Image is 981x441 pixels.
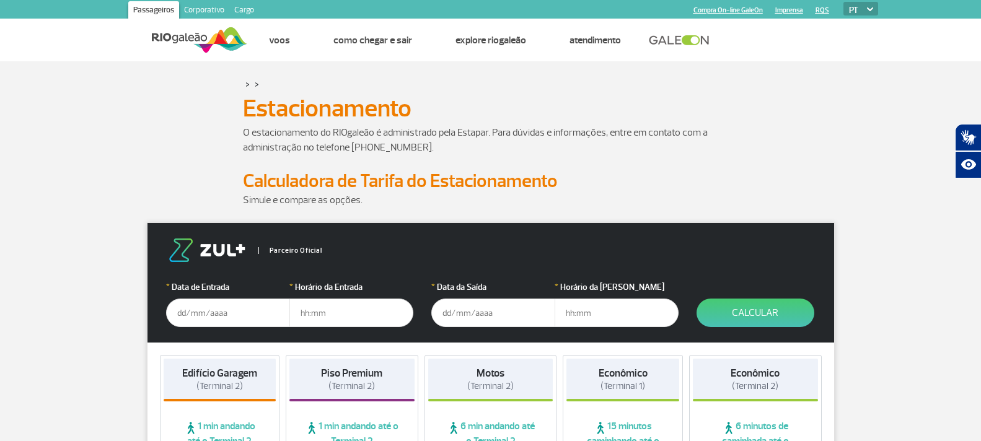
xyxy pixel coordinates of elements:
[775,6,803,14] a: Imprensa
[599,367,648,380] strong: Econômico
[328,380,375,392] span: (Terminal 2)
[229,1,259,21] a: Cargo
[179,1,229,21] a: Corporativo
[570,34,621,46] a: Atendimento
[955,124,981,178] div: Plugin de acessibilidade da Hand Talk.
[245,77,250,91] a: >
[258,247,322,254] span: Parceiro Oficial
[731,367,780,380] strong: Econômico
[333,34,412,46] a: Como chegar e sair
[255,77,259,91] a: >
[955,151,981,178] button: Abrir recursos assistivos.
[269,34,290,46] a: Voos
[166,299,290,327] input: dd/mm/aaaa
[555,299,679,327] input: hh:mm
[321,367,382,380] strong: Piso Premium
[467,380,514,392] span: (Terminal 2)
[196,380,243,392] span: (Terminal 2)
[128,1,179,21] a: Passageiros
[431,299,555,327] input: dd/mm/aaaa
[555,281,679,294] label: Horário da [PERSON_NAME]
[431,281,555,294] label: Data da Saída
[243,98,739,119] h1: Estacionamento
[243,125,739,155] p: O estacionamento do RIOgaleão é administrado pela Estapar. Para dúvidas e informações, entre em c...
[182,367,257,380] strong: Edifício Garagem
[289,299,413,327] input: hh:mm
[455,34,526,46] a: Explore RIOgaleão
[600,380,645,392] span: (Terminal 1)
[955,124,981,151] button: Abrir tradutor de língua de sinais.
[697,299,814,327] button: Calcular
[243,193,739,207] p: Simule e compare as opções.
[816,6,829,14] a: RQS
[693,6,763,14] a: Compra On-line GaleOn
[477,367,504,380] strong: Motos
[289,281,413,294] label: Horário da Entrada
[166,238,248,262] img: logo-zul.png
[732,380,778,392] span: (Terminal 2)
[243,170,739,193] h2: Calculadora de Tarifa do Estacionamento
[166,281,290,294] label: Data de Entrada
